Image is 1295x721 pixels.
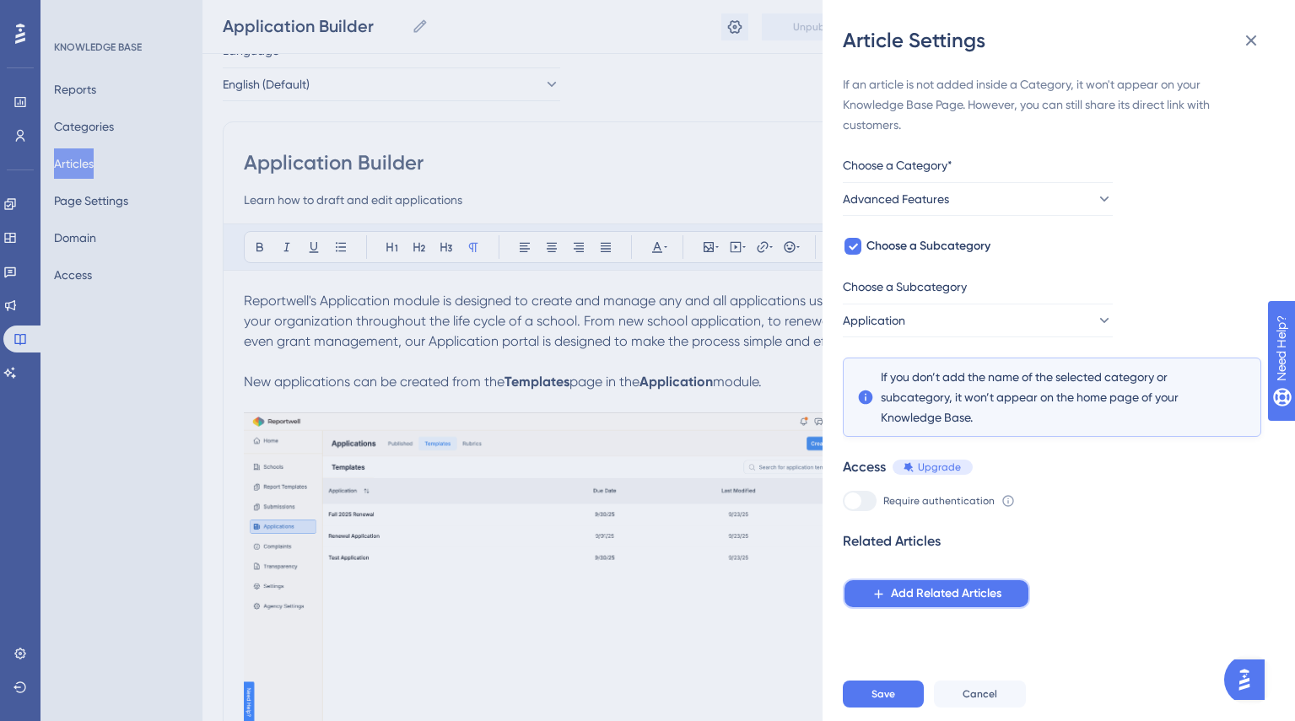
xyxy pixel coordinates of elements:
span: Choose a Category* [843,155,952,175]
div: Related Articles [843,531,941,552]
span: Choose a Subcategory [866,236,990,256]
span: If you don’t add the name of the selected category or subcategory, it won’t appear on the home pa... [881,367,1223,428]
button: Application [843,304,1113,337]
span: Save [871,687,895,701]
div: Access [843,457,886,477]
button: Cancel [934,681,1026,708]
iframe: UserGuiding AI Assistant Launcher [1224,654,1275,705]
span: Application [843,310,905,331]
span: Upgrade [918,460,961,474]
span: Require authentication [883,494,995,508]
span: Cancel [963,687,997,701]
button: Add Related Articles [843,578,1030,609]
span: Advanced Features [843,189,949,209]
div: Article Settings [843,27,1275,54]
button: Save [843,681,924,708]
span: Add Related Articles [891,584,1001,604]
div: If an article is not added inside a Category, it won't appear on your Knowledge Base Page. Howeve... [843,74,1261,135]
span: Need Help? [40,4,105,24]
button: Advanced Features [843,182,1113,216]
span: Choose a Subcategory [843,277,967,297]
